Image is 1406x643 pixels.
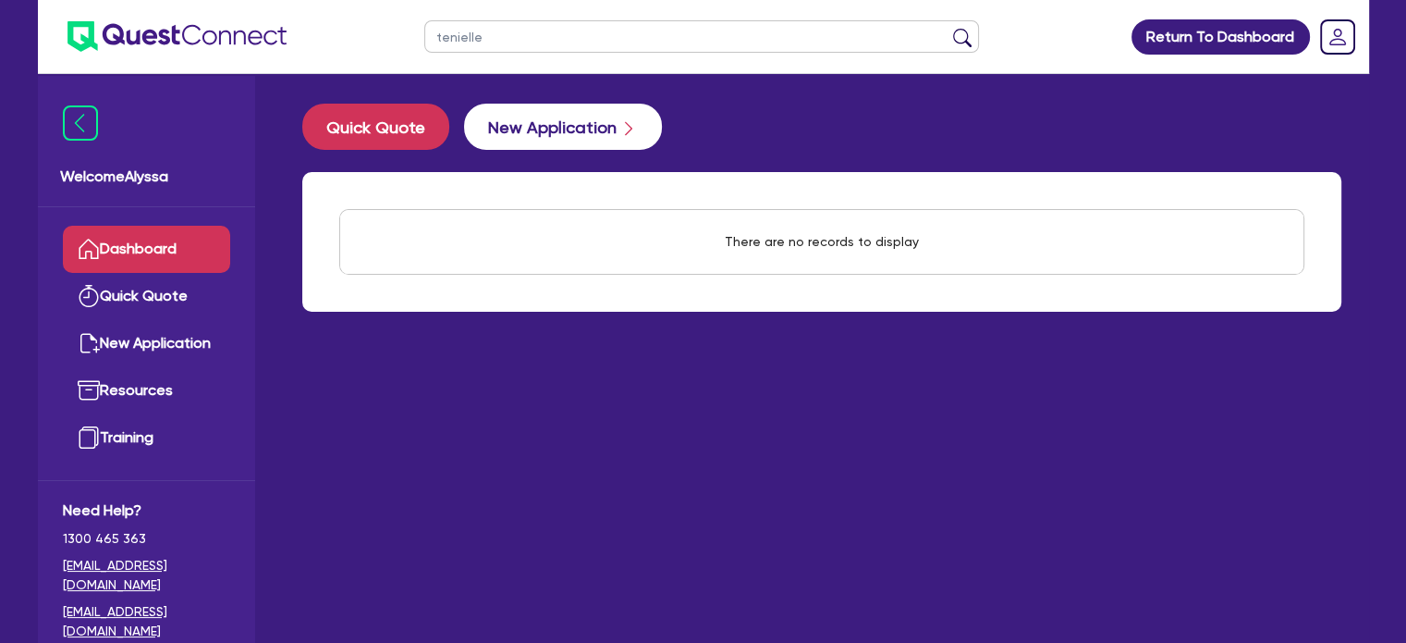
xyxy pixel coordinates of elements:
img: icon-menu-close [63,105,98,141]
button: Quick Quote [302,104,449,150]
img: quick-quote [78,285,100,307]
span: Welcome Alyssa [60,166,233,188]
span: 1300 465 363 [63,529,230,549]
button: New Application [464,104,662,150]
a: Return To Dashboard [1131,19,1310,55]
a: Training [63,414,230,462]
div: There are no records to display [703,210,941,274]
a: Dashboard [63,226,230,273]
a: Resources [63,367,230,414]
img: resources [78,379,100,402]
a: [EMAIL_ADDRESS][DOMAIN_NAME] [63,556,230,595]
a: New Application [63,320,230,367]
a: Dropdown toggle [1314,13,1362,61]
a: [EMAIL_ADDRESS][DOMAIN_NAME] [63,602,230,641]
img: training [78,427,100,449]
img: quest-connect-logo-blue [67,21,287,52]
a: Quick Quote [63,273,230,320]
img: new-application [78,332,100,354]
input: Search by name, application ID or mobile number... [424,20,979,53]
a: Quick Quote [302,104,464,150]
span: Need Help? [63,500,230,522]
